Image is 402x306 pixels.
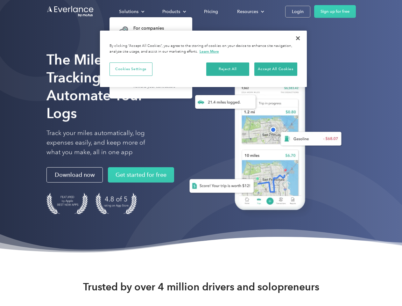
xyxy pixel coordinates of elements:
button: Close [291,31,305,45]
button: Cookies Settings [109,62,152,76]
img: 4.9 out of 5 stars on the app store [95,193,137,214]
a: Download now [46,167,103,183]
div: Solutions [113,6,150,17]
a: Pricing [198,6,224,17]
strong: Trusted by over 4 million drivers and solopreneurs [83,280,319,293]
div: Cookie banner [100,31,307,87]
div: Resources [237,8,258,16]
a: More information about your privacy, opens in a new tab [200,49,219,54]
div: Pricing [204,8,218,16]
a: Get started for free [108,167,174,183]
div: Privacy [100,31,307,87]
img: Badge for Featured by Apple Best New Apps [46,193,88,214]
button: Reject All [206,62,249,76]
div: Resources [231,6,269,17]
a: Go to homepage [46,5,94,18]
a: Sign up for free [314,5,356,18]
nav: Solutions [109,17,192,98]
div: By clicking “Accept All Cookies”, you agree to the storing of cookies on your device to enhance s... [109,43,297,55]
p: Track your miles automatically, log expenses easily, and keep more of what you make, all in one app [46,128,160,157]
div: Solutions [119,8,138,16]
div: Products [162,8,180,16]
button: Accept All Cookies [254,62,297,76]
img: Everlance, mileage tracker app, expense tracking app [179,61,347,220]
div: Login [292,8,304,16]
div: Products [156,6,191,17]
a: Login [285,6,310,18]
div: For companies [133,25,184,32]
a: For companiesEasy vehicle reimbursements [113,21,187,42]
